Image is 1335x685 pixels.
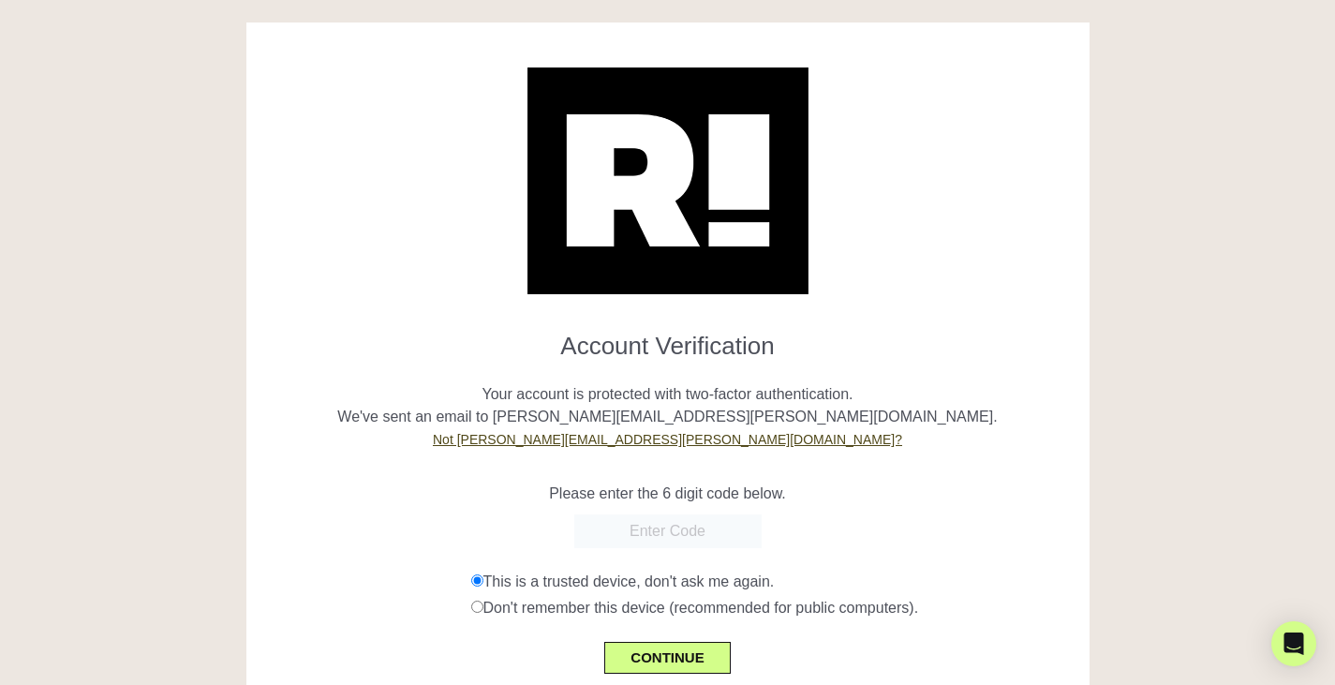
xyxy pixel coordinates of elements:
button: CONTINUE [604,642,730,674]
input: Enter Code [574,514,762,548]
div: Open Intercom Messenger [1271,621,1316,666]
p: Your account is protected with two-factor authentication. We've sent an email to [PERSON_NAME][EM... [260,361,1075,451]
h1: Account Verification [260,317,1075,361]
img: Retention.com [527,67,808,294]
div: Don't remember this device (recommended for public computers). [471,597,1075,619]
a: Not [PERSON_NAME][EMAIL_ADDRESS][PERSON_NAME][DOMAIN_NAME]? [433,432,902,447]
div: This is a trusted device, don't ask me again. [471,571,1075,593]
p: Please enter the 6 digit code below. [260,483,1075,505]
